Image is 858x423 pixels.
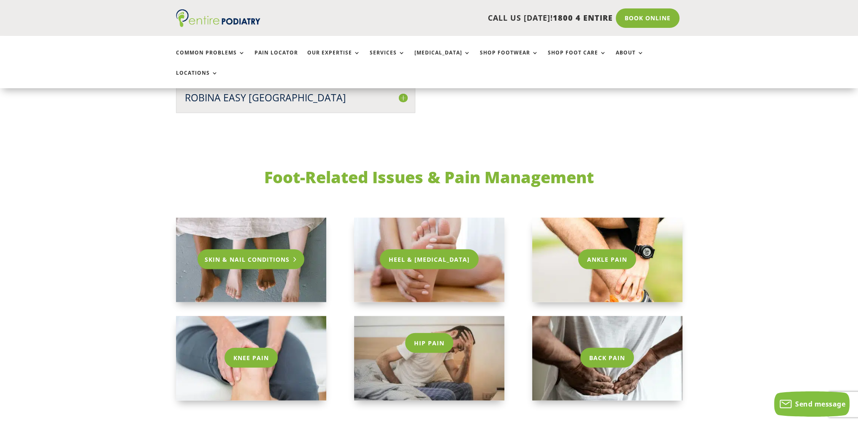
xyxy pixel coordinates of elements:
[225,348,278,367] a: Knee Pain
[616,8,679,28] a: Book Online
[380,249,479,269] a: Heel & [MEDICAL_DATA]
[176,70,218,88] a: Locations
[616,50,644,68] a: About
[580,348,634,367] a: Back Pain
[254,50,298,68] a: Pain Locator
[480,50,539,68] a: Shop Footwear
[370,50,405,68] a: Services
[198,249,304,269] a: Skin & Nail Conditions
[548,50,606,68] a: Shop Foot Care
[553,13,613,23] span: 1800 4 ENTIRE
[185,91,406,104] h3: Robina Easy [GEOGRAPHIC_DATA]
[176,20,260,29] a: Entire Podiatry
[176,9,260,27] img: logo (1)
[176,166,682,193] h2: Foot-Related Issues & Pain Management
[293,13,613,24] p: CALL US [DATE]!
[414,50,471,68] a: [MEDICAL_DATA]
[578,249,636,269] a: Ankle Pain
[795,399,845,409] span: Send message
[774,391,850,417] button: Send message
[307,50,360,68] a: Our Expertise
[176,50,245,68] a: Common Problems
[405,333,453,352] a: Hip Pain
